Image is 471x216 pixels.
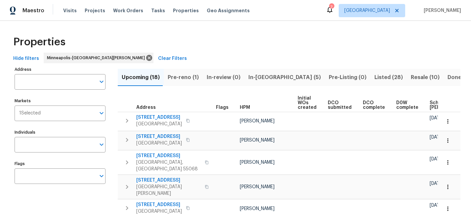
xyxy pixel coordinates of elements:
button: Open [97,140,106,149]
span: Scheduled [PERSON_NAME] [430,101,467,110]
span: Upcoming (18) [122,73,160,82]
span: 1 Selected [19,110,41,116]
button: Open [97,77,106,86]
span: [PERSON_NAME] [240,160,275,165]
span: Projects [85,7,105,14]
span: Listed (28) [374,73,403,82]
span: Minneapolis-[GEOGRAPHIC_DATA][PERSON_NAME] [47,55,148,61]
button: Clear Filters [155,53,190,65]
span: [GEOGRAPHIC_DATA] [136,208,182,215]
span: [PERSON_NAME] [240,119,275,123]
span: [STREET_ADDRESS] [136,177,201,184]
span: Maestro [22,7,44,14]
span: Work Orders [113,7,143,14]
span: In-[GEOGRAPHIC_DATA] (5) [248,73,321,82]
span: Flags [216,105,229,110]
button: Open [97,108,106,118]
span: Clear Filters [158,55,187,63]
span: Resale (10) [411,73,440,82]
span: [PERSON_NAME] [240,185,275,189]
span: [DATE] [430,181,444,186]
span: [GEOGRAPHIC_DATA] [136,121,182,127]
span: [STREET_ADDRESS] [136,152,201,159]
span: Address [136,105,156,110]
span: Hide filters [13,55,39,63]
span: [DATE] [430,157,444,161]
span: Properties [173,7,199,14]
span: [STREET_ADDRESS] [136,133,182,140]
span: DCO submitted [328,101,352,110]
span: Pre-reno (1) [168,73,199,82]
span: DCO complete [363,101,385,110]
span: [DATE] [430,203,444,208]
span: In-review (0) [207,73,240,82]
span: [STREET_ADDRESS] [136,114,182,121]
span: D0W complete [396,101,418,110]
label: Markets [15,99,106,103]
span: [GEOGRAPHIC_DATA][PERSON_NAME] [136,184,201,197]
span: Geo Assignments [207,7,250,14]
div: 7 [329,4,334,11]
span: [GEOGRAPHIC_DATA] [136,140,182,147]
span: HPM [240,105,250,110]
div: Minneapolis-[GEOGRAPHIC_DATA][PERSON_NAME] [44,53,153,63]
span: [DATE] [430,135,444,140]
span: Visits [63,7,77,14]
button: Open [97,171,106,181]
span: [DATE] [430,116,444,120]
button: Hide filters [11,53,42,65]
span: [STREET_ADDRESS] [136,201,182,208]
span: Tasks [151,8,165,13]
label: Address [15,67,106,71]
span: [GEOGRAPHIC_DATA] [344,7,390,14]
span: [GEOGRAPHIC_DATA], [GEOGRAPHIC_DATA] 55068 [136,159,201,172]
span: [PERSON_NAME] [240,206,275,211]
span: [PERSON_NAME] [240,138,275,143]
span: Properties [13,39,65,45]
span: Initial WOs created [298,96,317,110]
label: Flags [15,162,106,166]
span: [PERSON_NAME] [421,7,461,14]
span: Pre-Listing (0) [329,73,366,82]
label: Individuals [15,130,106,134]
